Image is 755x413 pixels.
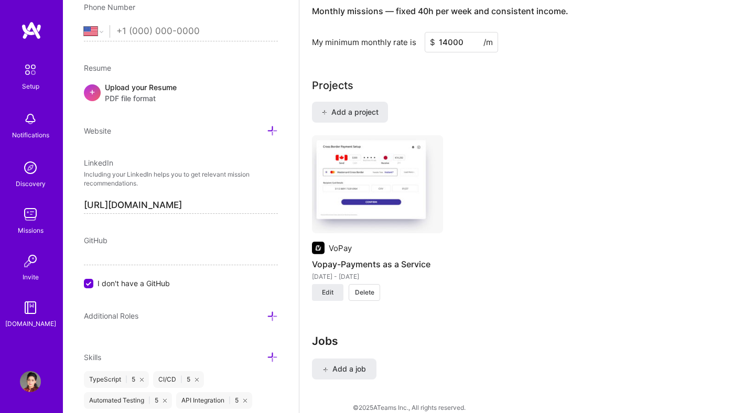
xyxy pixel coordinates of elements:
[20,297,41,318] img: guide book
[140,378,144,382] i: icon Close
[322,288,333,297] span: Edit
[105,82,177,104] div: Upload your Resume
[89,86,95,97] span: +
[425,32,498,52] input: XXX
[180,375,182,384] span: |
[355,288,374,297] span: Delete
[163,399,167,403] i: icon Close
[105,93,177,104] span: PDF file format
[430,37,435,48] span: $
[20,371,41,392] img: User Avatar
[321,110,327,115] i: icon PlusBlack
[12,129,49,140] div: Notifications
[84,63,111,72] span: Resume
[312,78,353,93] div: Projects
[329,243,352,254] div: VoPay
[20,251,41,271] img: Invite
[84,126,111,135] span: Website
[312,135,443,234] img: Vopay-Payments as a Service
[20,108,41,129] img: bell
[84,158,113,167] span: LinkedIn
[84,392,172,409] div: Automated Testing 5
[312,242,325,254] img: Company logo
[483,37,493,48] span: /m
[312,257,443,271] h4: Vopay-Payments as a Service
[312,102,388,123] button: Add a project
[84,170,278,188] p: Including your LinkedIn helps you to get relevant mission recommendations.
[312,37,416,48] div: My minimum monthly rate is
[21,21,42,40] img: logo
[349,284,380,301] button: Delete
[243,399,247,403] i: icon Close
[312,6,568,16] h4: Monthly missions — fixed 40h per week and consistent income.
[322,364,366,374] span: Add a job
[84,3,135,12] span: Phone Number
[22,81,39,92] div: Setup
[312,334,721,347] h3: Jobs
[17,371,44,392] a: User Avatar
[84,353,101,362] span: Skills
[84,236,107,245] span: GitHub
[16,178,46,189] div: Discovery
[125,375,127,384] span: |
[84,311,138,320] span: Additional Roles
[148,396,150,405] span: |
[176,392,252,409] div: API Integration 5
[84,82,278,104] div: +Upload your ResumePDF file format
[18,225,44,236] div: Missions
[20,157,41,178] img: discovery
[153,371,204,388] div: CI/CD 5
[84,371,149,388] div: TypeScript 5
[20,204,41,225] img: teamwork
[229,396,231,405] span: |
[116,16,278,47] input: +1 (000) 000-0000
[312,78,353,93] div: Add projects you've worked on
[312,271,443,282] div: [DATE] - [DATE]
[195,378,199,382] i: icon Close
[321,107,379,117] span: Add a project
[19,59,41,81] img: setup
[322,367,328,373] i: icon PlusBlack
[312,358,376,379] button: Add a job
[5,318,56,329] div: [DOMAIN_NAME]
[23,271,39,282] div: Invite
[98,278,170,289] span: I don't have a GitHub
[312,284,343,301] button: Edit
